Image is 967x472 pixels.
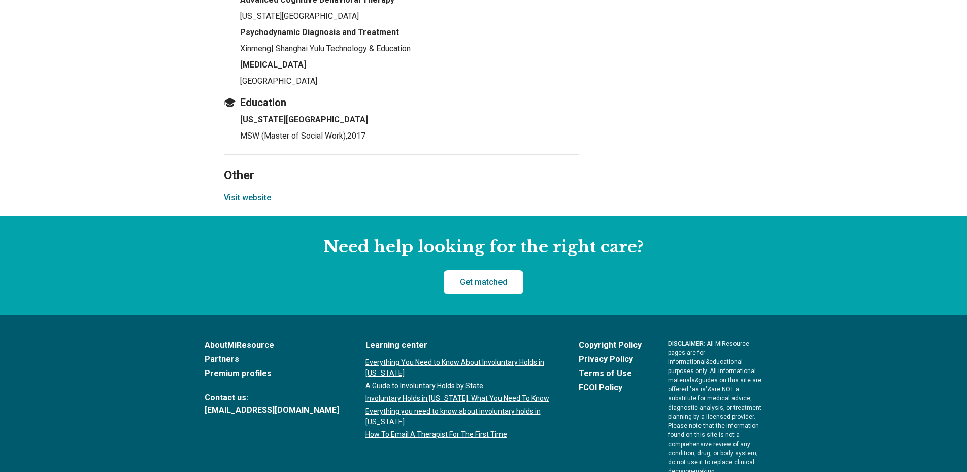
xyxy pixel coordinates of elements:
a: A Guide to Involuntary Holds by State [365,381,552,391]
a: [EMAIL_ADDRESS][DOMAIN_NAME] [205,404,339,416]
a: Partners [205,353,339,365]
span: DISCLAIMER [668,340,704,347]
a: Involuntary Holds in [US_STATE]: What You Need To Know [365,393,552,404]
a: Everything you need to know about involuntary holds in [US_STATE] [365,406,552,427]
p: Xinmeng| Shanghai Yulu Technology & Education [240,43,579,55]
p: MSW (Master of Social Work) , 2017 [240,130,579,142]
a: Everything You Need to Know About Involuntary Holds in [US_STATE] [365,357,552,379]
h4: Psychodynamic Diagnosis and Treatment [240,26,579,39]
h4: [US_STATE][GEOGRAPHIC_DATA] [240,114,579,126]
a: FCOI Policy [579,382,642,394]
h2: Need help looking for the right care? [8,237,959,258]
p: [US_STATE][GEOGRAPHIC_DATA] [240,10,579,22]
h3: Education [224,95,579,110]
a: Terms of Use [579,367,642,380]
button: Visit website [224,192,271,204]
a: Privacy Policy [579,353,642,365]
a: Get matched [444,270,523,294]
a: AboutMiResource [205,339,339,351]
h2: Other [224,143,579,184]
h4: [MEDICAL_DATA] [240,59,579,71]
a: Learning center [365,339,552,351]
span: Contact us: [205,392,339,404]
a: Premium profiles [205,367,339,380]
p: [GEOGRAPHIC_DATA] [240,75,579,87]
a: Copyright Policy [579,339,642,351]
a: How To Email A Therapist For The First Time [365,429,552,440]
